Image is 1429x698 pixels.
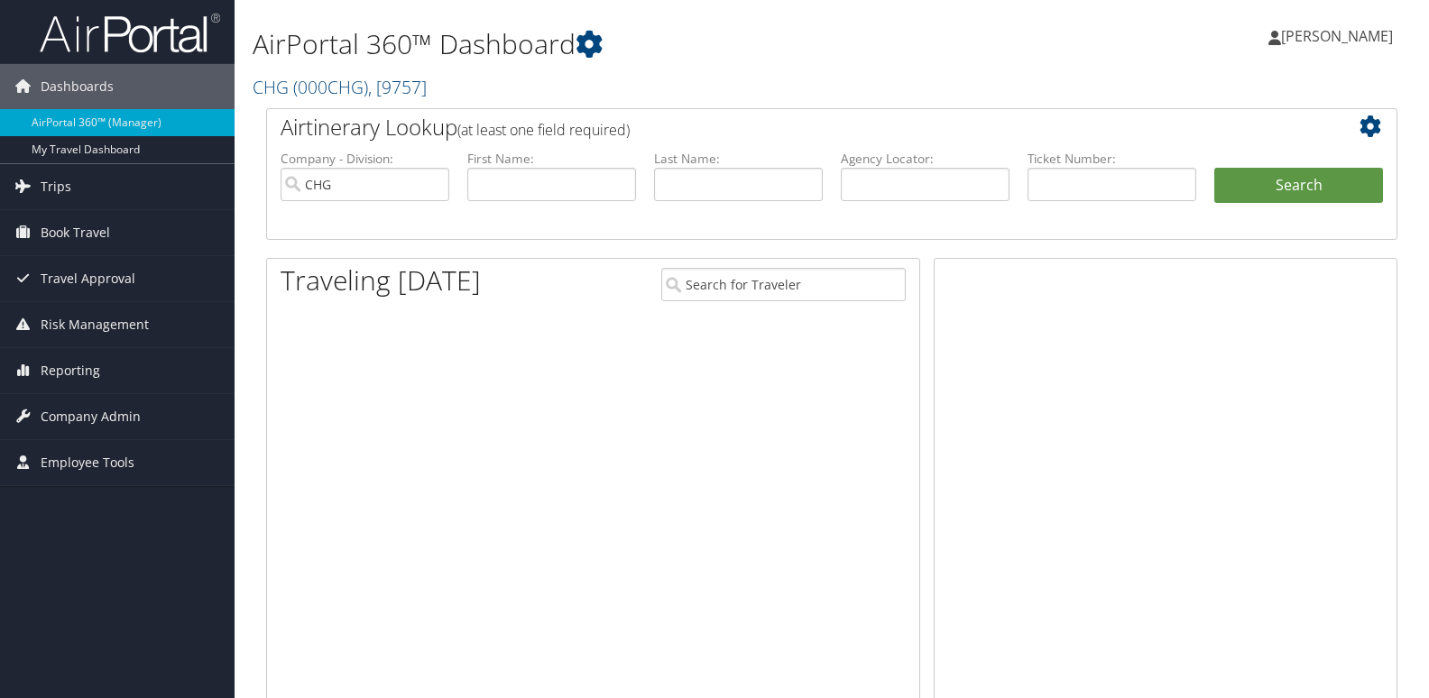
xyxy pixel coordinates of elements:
span: Travel Approval [41,256,135,301]
span: [PERSON_NAME] [1281,26,1393,46]
span: Dashboards [41,64,114,109]
span: Employee Tools [41,440,134,485]
span: , [ 9757 ] [368,75,427,99]
label: Company - Division: [281,150,449,168]
span: Company Admin [41,394,141,439]
span: (at least one field required) [457,120,630,140]
img: airportal-logo.png [40,12,220,54]
a: [PERSON_NAME] [1268,9,1411,63]
label: First Name: [467,150,636,168]
input: Search for Traveler [661,268,906,301]
h1: Traveling [DATE] [281,262,481,299]
span: ( 000CHG ) [293,75,368,99]
span: Reporting [41,348,100,393]
label: Ticket Number: [1028,150,1196,168]
label: Last Name: [654,150,823,168]
span: Trips [41,164,71,209]
h1: AirPortal 360™ Dashboard [253,25,1025,63]
span: Risk Management [41,302,149,347]
h2: Airtinerary Lookup [281,112,1289,142]
button: Search [1214,168,1383,204]
label: Agency Locator: [841,150,1010,168]
a: CHG [253,75,427,99]
span: Book Travel [41,210,110,255]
